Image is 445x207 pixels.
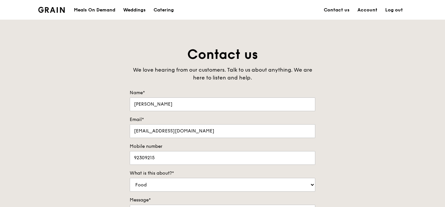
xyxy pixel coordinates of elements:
img: Grain [38,7,65,13]
a: Weddings [119,0,150,20]
label: Name* [130,90,315,96]
a: Account [354,0,381,20]
a: Catering [150,0,178,20]
label: What is this about?* [130,170,315,177]
h1: Contact us [130,46,315,63]
label: Mobile number [130,143,315,150]
label: Message* [130,197,315,203]
label: Email* [130,116,315,123]
a: Log out [381,0,407,20]
div: Weddings [123,0,146,20]
div: Catering [154,0,174,20]
div: We love hearing from our customers. Talk to us about anything. We are here to listen and help. [130,66,315,82]
a: Contact us [320,0,354,20]
div: Meals On Demand [74,0,115,20]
